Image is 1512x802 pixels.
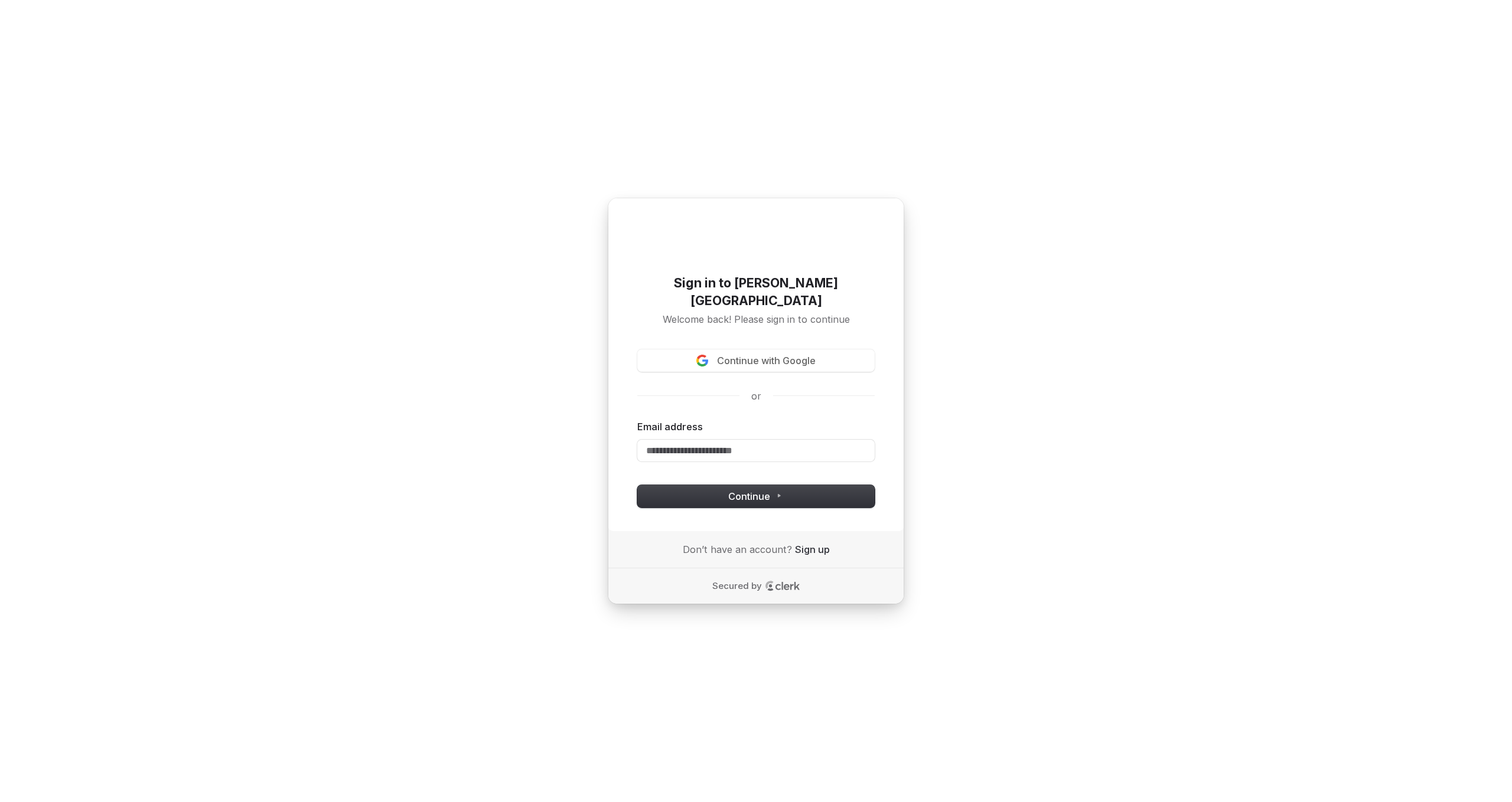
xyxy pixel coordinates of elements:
img: Sign in with Google [696,355,708,366]
a: Sign up [795,543,830,557]
h1: Sign in to [PERSON_NAME][GEOGRAPHIC_DATA] [637,274,875,310]
span: Continue with Google [717,354,816,368]
button: Sign in with GoogleContinue with Google [637,349,875,372]
button: Continue [637,485,875,508]
span: Don’t have an account? [683,543,792,557]
p: Welcome back! Please sign in to continue [637,313,875,326]
p: or [751,389,761,403]
span: Continue [728,490,784,503]
p: Secured by [712,580,762,592]
a: Clerk logo [765,581,800,591]
label: Email address [637,420,703,434]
